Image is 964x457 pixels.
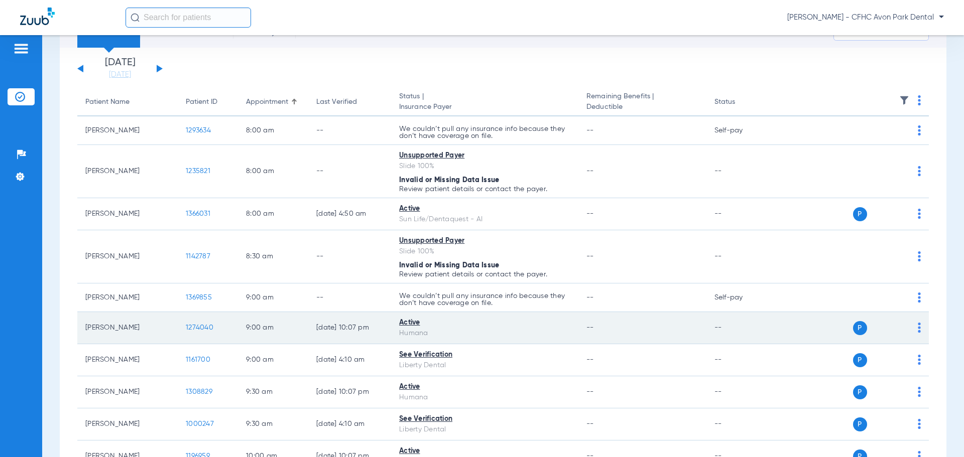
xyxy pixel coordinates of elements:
[77,408,178,440] td: [PERSON_NAME]
[399,414,570,424] div: See Verification
[308,376,391,408] td: [DATE] 10:07 PM
[399,204,570,214] div: Active
[918,251,921,261] img: group-dot-blue.svg
[914,409,964,457] div: Chat Widget
[308,283,391,312] td: --
[246,97,300,107] div: Appointment
[578,88,706,116] th: Remaining Benefits |
[186,97,217,107] div: Patient ID
[399,318,570,328] div: Active
[391,88,578,116] th: Status |
[186,420,214,427] span: 1000247
[186,294,212,301] span: 1369855
[186,324,213,331] span: 1274040
[853,353,867,367] span: P
[399,177,499,184] span: Invalid or Missing Data Issue
[586,102,698,112] span: Deductible
[85,97,130,107] div: Patient Name
[399,360,570,371] div: Liberty Dental
[308,230,391,283] td: --
[399,186,570,193] p: Review patient details or contact the payer.
[899,95,909,105] img: filter.svg
[399,328,570,339] div: Humana
[186,97,230,107] div: Patient ID
[246,97,288,107] div: Appointment
[186,168,210,175] span: 1235821
[186,127,211,134] span: 1293634
[308,312,391,344] td: [DATE] 10:07 PM
[706,230,774,283] td: --
[586,127,594,134] span: --
[853,321,867,335] span: P
[186,356,210,363] span: 1161700
[316,97,383,107] div: Last Verified
[586,168,594,175] span: --
[918,387,921,397] img: group-dot-blue.svg
[918,355,921,365] img: group-dot-blue.svg
[238,344,308,376] td: 9:00 AM
[399,392,570,403] div: Humana
[316,97,357,107] div: Last Verified
[308,116,391,145] td: --
[90,58,150,80] li: [DATE]
[77,312,178,344] td: [PERSON_NAME]
[399,246,570,257] div: Slide 100%
[918,323,921,333] img: group-dot-blue.svg
[399,424,570,435] div: Liberty Dental
[586,253,594,260] span: --
[77,283,178,312] td: [PERSON_NAME]
[586,294,594,301] span: --
[918,95,921,105] img: group-dot-blue.svg
[399,271,570,278] p: Review patient details or contact the payer.
[586,388,594,395] span: --
[787,13,944,23] span: [PERSON_NAME] - CFHC Avon Park Dental
[586,420,594,427] span: --
[77,344,178,376] td: [PERSON_NAME]
[399,350,570,360] div: See Verification
[131,13,140,22] img: Search Icon
[706,145,774,198] td: --
[90,70,150,80] a: [DATE]
[853,385,867,399] span: P
[399,125,570,139] p: We couldn’t pull any insurance info because they don’t have coverage on file.
[706,312,774,344] td: --
[308,145,391,198] td: --
[706,88,774,116] th: Status
[399,262,499,269] span: Invalid or Missing Data Issue
[918,166,921,176] img: group-dot-blue.svg
[308,198,391,230] td: [DATE] 4:50 AM
[399,161,570,172] div: Slide 100%
[238,145,308,198] td: 8:00 AM
[399,292,570,307] p: We couldn’t pull any insurance info because they don’t have coverage on file.
[186,253,210,260] span: 1142787
[77,198,178,230] td: [PERSON_NAME]
[586,356,594,363] span: --
[706,376,774,408] td: --
[126,8,251,28] input: Search for patients
[238,230,308,283] td: 8:30 AM
[238,198,308,230] td: 8:00 AM
[238,312,308,344] td: 9:00 AM
[706,198,774,230] td: --
[853,417,867,431] span: P
[706,116,774,145] td: Self-pay
[706,408,774,440] td: --
[706,344,774,376] td: --
[13,43,29,55] img: hamburger-icon
[186,388,212,395] span: 1308829
[308,408,391,440] td: [DATE] 4:10 AM
[918,209,921,219] img: group-dot-blue.svg
[238,408,308,440] td: 9:30 AM
[238,376,308,408] td: 9:30 AM
[77,376,178,408] td: [PERSON_NAME]
[238,116,308,145] td: 8:00 AM
[77,116,178,145] td: [PERSON_NAME]
[918,125,921,135] img: group-dot-blue.svg
[706,283,774,312] td: Self-pay
[399,382,570,392] div: Active
[586,324,594,331] span: --
[85,97,170,107] div: Patient Name
[399,150,570,161] div: Unsupported Payer
[238,283,308,312] td: 9:00 AM
[399,214,570,225] div: Sun Life/Dentaquest - AI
